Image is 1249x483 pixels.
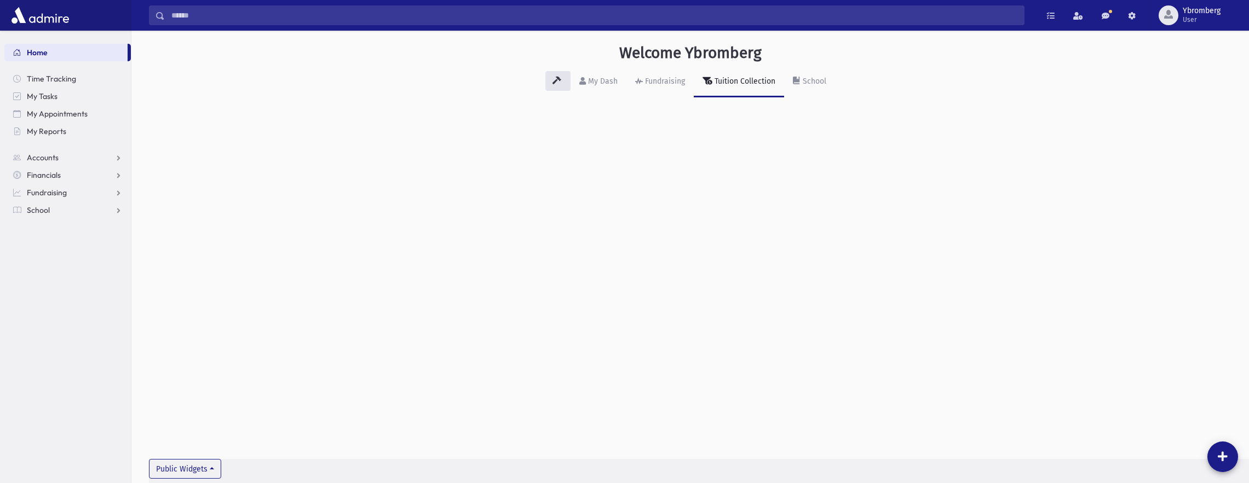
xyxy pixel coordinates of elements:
[643,77,685,86] div: Fundraising
[1183,7,1221,15] span: Ybromberg
[27,170,61,180] span: Financials
[4,149,131,166] a: Accounts
[27,153,59,162] span: Accounts
[4,70,131,88] a: Time Tracking
[626,67,694,97] a: Fundraising
[694,67,784,97] a: Tuition Collection
[4,184,131,201] a: Fundraising
[1183,15,1221,24] span: User
[27,126,66,136] span: My Reports
[4,166,131,184] a: Financials
[165,5,1024,25] input: Search
[4,123,131,140] a: My Reports
[27,91,57,101] span: My Tasks
[27,48,48,57] span: Home
[712,77,775,86] div: Tuition Collection
[4,201,131,219] a: School
[4,105,131,123] a: My Appointments
[149,459,221,479] button: Public Widgets
[619,44,762,62] h3: Welcome Ybromberg
[4,44,128,61] a: Home
[27,188,67,197] span: Fundraising
[4,88,131,105] a: My Tasks
[586,77,618,86] div: My Dash
[784,67,835,97] a: School
[27,109,88,119] span: My Appointments
[27,74,76,84] span: Time Tracking
[9,4,72,26] img: AdmirePro
[27,205,50,215] span: School
[801,77,826,86] div: School
[571,67,626,97] a: My Dash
